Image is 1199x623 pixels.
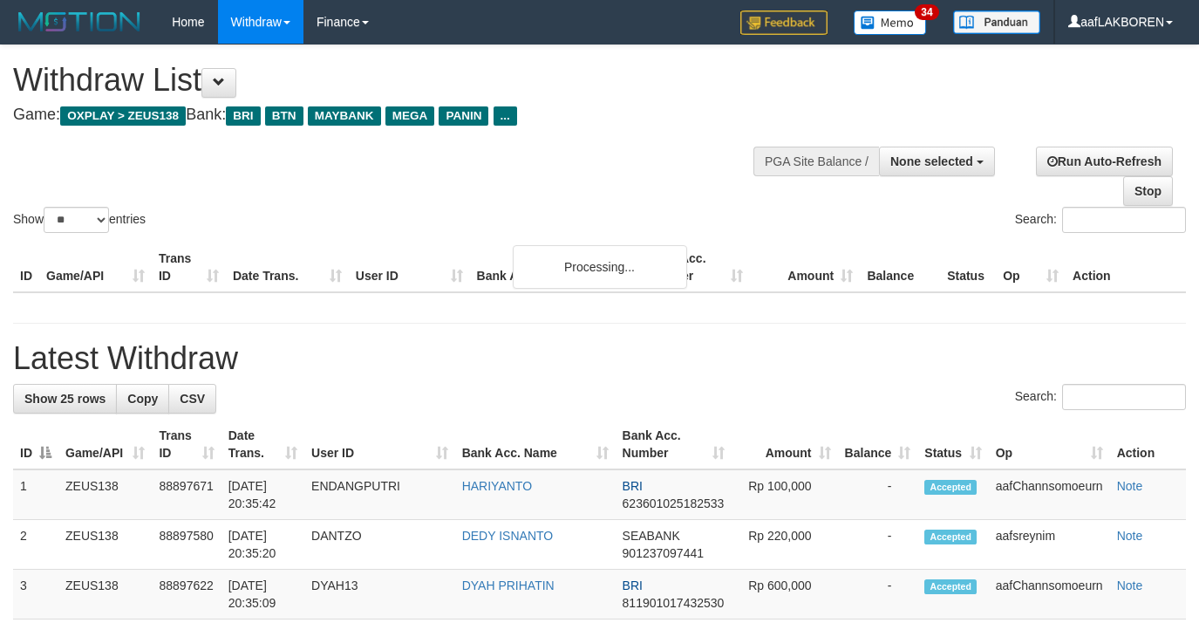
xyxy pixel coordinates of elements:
[753,147,879,176] div: PGA Site Balance /
[439,106,488,126] span: PANIN
[732,469,838,520] td: Rp 100,000
[623,496,725,510] span: Copy 623601025182533 to clipboard
[116,384,169,414] a: Copy
[640,243,750,292] th: Bank Acc. Number
[152,420,221,469] th: Trans ID: activate to sort column ascending
[953,10,1040,34] img: panduan.png
[623,546,704,560] span: Copy 901237097441 to clipboard
[1110,420,1186,469] th: Action
[996,243,1066,292] th: Op
[1117,578,1143,592] a: Note
[750,243,860,292] th: Amount
[740,10,828,35] img: Feedback.jpg
[152,520,221,570] td: 88897580
[180,392,205,406] span: CSV
[623,479,643,493] span: BRI
[221,570,304,620] td: [DATE] 20:35:09
[616,420,732,469] th: Bank Acc. Number: activate to sort column ascending
[304,520,455,570] td: DANTZO
[989,520,1110,570] td: aafsreynim
[58,520,152,570] td: ZEUS138
[13,341,1186,376] h1: Latest Withdraw
[168,384,216,414] a: CSV
[623,578,643,592] span: BRI
[879,147,995,176] button: None selected
[1123,176,1173,206] a: Stop
[13,63,782,98] h1: Withdraw List
[838,469,918,520] td: -
[13,520,58,570] td: 2
[58,420,152,469] th: Game/API: activate to sort column ascending
[221,420,304,469] th: Date Trans.: activate to sort column ascending
[58,570,152,620] td: ZEUS138
[308,106,381,126] span: MAYBANK
[462,529,554,543] a: DEDY ISNANTO
[13,420,58,469] th: ID: activate to sort column descending
[924,579,977,594] span: Accepted
[924,530,977,544] span: Accepted
[890,154,973,168] span: None selected
[13,9,146,35] img: MOTION_logo.png
[60,106,186,126] span: OXPLAY > ZEUS138
[1117,479,1143,493] a: Note
[1036,147,1173,176] a: Run Auto-Refresh
[304,420,455,469] th: User ID: activate to sort column ascending
[989,570,1110,620] td: aafChannsomoeurn
[304,469,455,520] td: ENDANGPUTRI
[1066,243,1186,292] th: Action
[1015,207,1186,233] label: Search:
[44,207,109,233] select: Showentries
[13,106,782,124] h4: Game: Bank:
[462,578,555,592] a: DYAH PRIHATIN
[1117,529,1143,543] a: Note
[152,243,226,292] th: Trans ID
[462,479,532,493] a: HARIYANTO
[24,392,106,406] span: Show 25 rows
[13,384,117,414] a: Show 25 rows
[349,243,470,292] th: User ID
[915,4,938,20] span: 34
[127,392,158,406] span: Copy
[13,243,39,292] th: ID
[1015,384,1186,410] label: Search:
[304,570,455,620] td: DYAH13
[917,420,988,469] th: Status: activate to sort column ascending
[470,243,641,292] th: Bank Acc. Name
[385,106,435,126] span: MEGA
[226,243,349,292] th: Date Trans.
[221,520,304,570] td: [DATE] 20:35:20
[513,245,687,289] div: Processing...
[838,420,918,469] th: Balance: activate to sort column ascending
[494,106,517,126] span: ...
[860,243,940,292] th: Balance
[455,420,616,469] th: Bank Acc. Name: activate to sort column ascending
[58,469,152,520] td: ZEUS138
[732,570,838,620] td: Rp 600,000
[13,570,58,620] td: 3
[13,207,146,233] label: Show entries
[152,570,221,620] td: 88897622
[732,520,838,570] td: Rp 220,000
[924,480,977,495] span: Accepted
[623,596,725,610] span: Copy 811901017432530 to clipboard
[1062,384,1186,410] input: Search:
[838,570,918,620] td: -
[152,469,221,520] td: 88897671
[265,106,303,126] span: BTN
[623,529,680,543] span: SEABANK
[226,106,260,126] span: BRI
[940,243,996,292] th: Status
[1062,207,1186,233] input: Search:
[838,520,918,570] td: -
[732,420,838,469] th: Amount: activate to sort column ascending
[989,420,1110,469] th: Op: activate to sort column ascending
[13,469,58,520] td: 1
[989,469,1110,520] td: aafChannsomoeurn
[39,243,152,292] th: Game/API
[854,10,927,35] img: Button%20Memo.svg
[221,469,304,520] td: [DATE] 20:35:42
